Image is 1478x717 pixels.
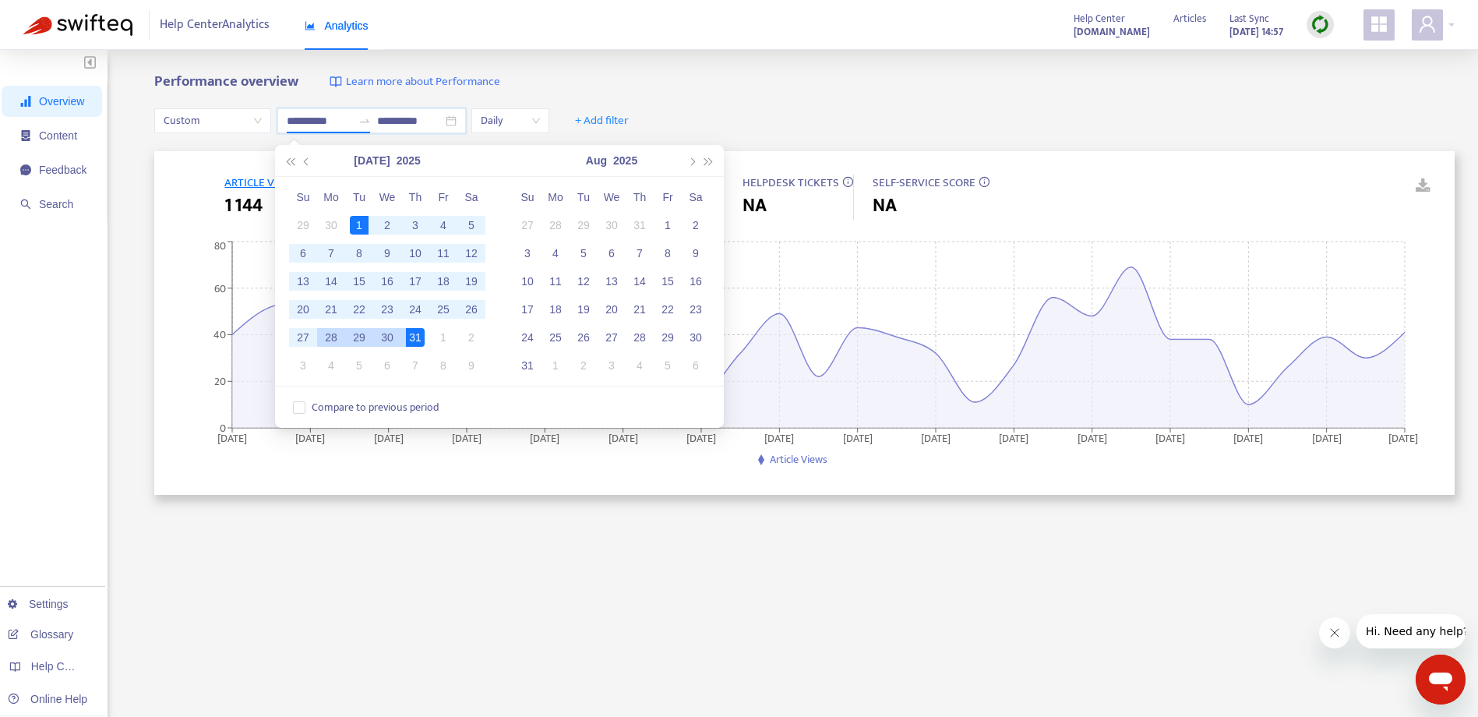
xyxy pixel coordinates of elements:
td: 2025-08-02 [457,323,485,351]
div: 30 [378,328,397,347]
td: 2025-08-06 [373,351,401,380]
td: 2025-07-10 [401,239,429,267]
span: Articles [1173,10,1206,27]
div: 23 [686,300,705,319]
td: 2025-07-16 [373,267,401,295]
div: 13 [294,272,312,291]
div: 28 [630,328,649,347]
button: [DATE] [354,145,390,176]
div: 5 [574,244,593,263]
span: NA [743,192,767,220]
span: search [20,199,31,210]
td: 2025-07-30 [598,211,626,239]
tspan: [DATE] [608,429,638,447]
span: Daily [481,109,540,132]
tspan: [DATE] [843,429,873,447]
td: 2025-08-15 [654,267,682,295]
td: 2025-09-03 [598,351,626,380]
td: 2025-07-21 [317,295,345,323]
tspan: [DATE] [1078,429,1107,447]
td: 2025-08-03 [513,239,541,267]
div: 28 [546,216,565,235]
tspan: [DATE] [1155,429,1185,447]
div: 7 [630,244,649,263]
td: 2025-07-28 [541,211,570,239]
button: + Add filter [563,108,640,133]
strong: [DATE] 14:57 [1229,23,1283,41]
tspan: [DATE] [1234,429,1264,447]
span: Last Sync [1229,10,1269,27]
div: 4 [434,216,453,235]
div: 1 [434,328,453,347]
div: 9 [686,244,705,263]
img: sync.dc5367851b00ba804db3.png [1310,15,1330,34]
tspan: [DATE] [452,429,481,447]
span: to [358,115,371,127]
div: 16 [378,272,397,291]
div: 3 [406,216,425,235]
td: 2025-09-01 [541,351,570,380]
th: We [598,183,626,211]
th: Mo [541,183,570,211]
td: 2025-07-28 [317,323,345,351]
div: 1 [658,216,677,235]
div: 24 [518,328,537,347]
td: 2025-07-17 [401,267,429,295]
td: 2025-08-04 [541,239,570,267]
td: 2025-07-07 [317,239,345,267]
span: Feedback [39,164,86,176]
tspan: [DATE] [686,429,716,447]
td: 2025-08-17 [513,295,541,323]
div: 19 [462,272,481,291]
div: 8 [434,356,453,375]
td: 2025-08-08 [429,351,457,380]
td: 2025-09-04 [626,351,654,380]
td: 2025-06-29 [289,211,317,239]
td: 2025-07-29 [570,211,598,239]
td: 2025-07-09 [373,239,401,267]
a: Settings [8,598,69,610]
td: 2025-08-20 [598,295,626,323]
div: 7 [406,356,425,375]
div: 21 [322,300,340,319]
div: 6 [686,356,705,375]
td: 2025-08-22 [654,295,682,323]
td: 2025-07-29 [345,323,373,351]
div: 13 [602,272,621,291]
td: 2025-08-16 [682,267,710,295]
td: 2025-08-07 [401,351,429,380]
div: 16 [686,272,705,291]
span: Help Center [1074,10,1125,27]
td: 2025-07-27 [513,211,541,239]
div: 29 [658,328,677,347]
td: 2025-08-04 [317,351,345,380]
div: 5 [462,216,481,235]
td: 2025-08-05 [345,351,373,380]
div: 19 [574,300,593,319]
td: 2025-08-03 [289,351,317,380]
td: 2025-07-31 [626,211,654,239]
div: 26 [574,328,593,347]
strong: [DOMAIN_NAME] [1074,23,1150,41]
td: 2025-08-08 [654,239,682,267]
span: HELPDESK TICKETS [743,173,839,192]
a: Online Help [8,693,87,705]
td: 2025-09-05 [654,351,682,380]
div: 30 [602,216,621,235]
tspan: [DATE] [1312,429,1342,447]
div: 11 [546,272,565,291]
th: We [373,183,401,211]
div: 25 [434,300,453,319]
div: 15 [658,272,677,291]
div: 27 [518,216,537,235]
td: 2025-07-12 [457,239,485,267]
td: 2025-07-30 [373,323,401,351]
td: 2025-08-07 [626,239,654,267]
span: appstore [1370,15,1388,34]
th: Sa [457,183,485,211]
span: Hi. Need any help? [9,11,112,23]
td: 2025-07-24 [401,295,429,323]
td: 2025-07-15 [345,267,373,295]
span: Article Views [770,450,827,468]
td: 2025-08-02 [682,211,710,239]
